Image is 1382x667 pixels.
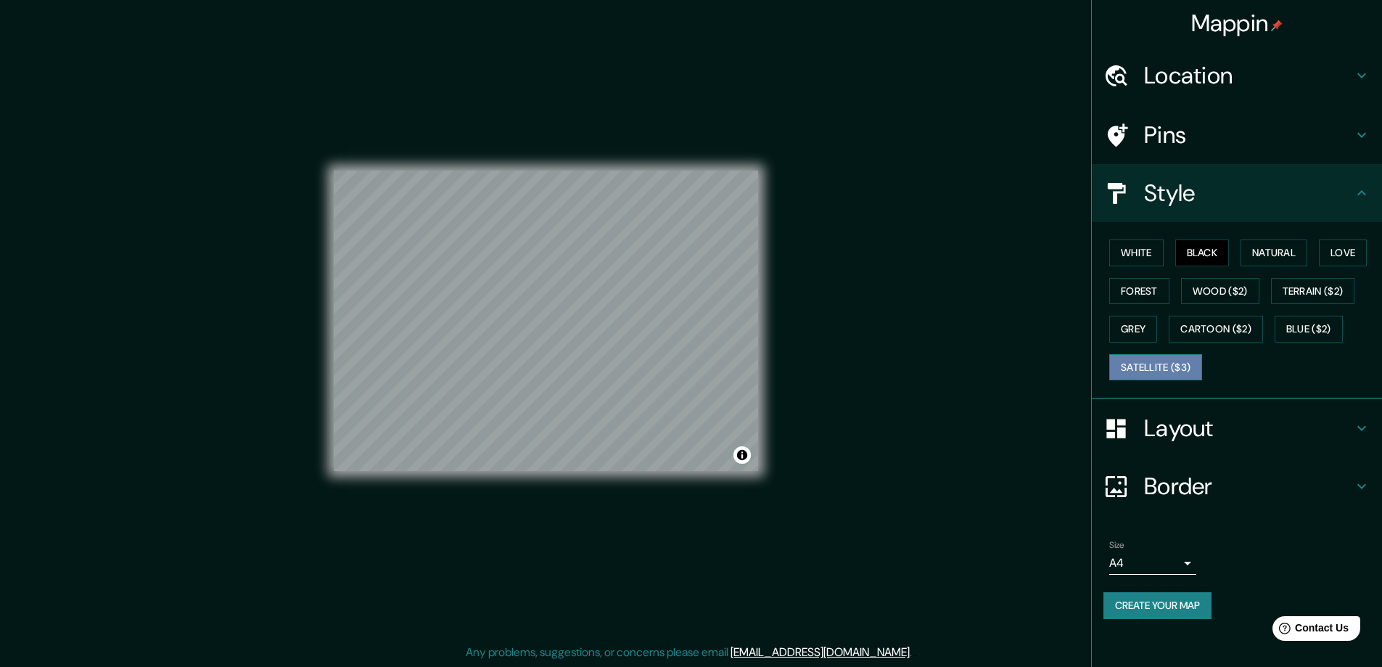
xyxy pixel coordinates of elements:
[1144,472,1353,501] h4: Border
[733,446,751,464] button: Toggle attribution
[1092,46,1382,105] div: Location
[1109,240,1164,266] button: White
[1175,240,1230,266] button: Black
[1241,240,1307,266] button: Natural
[1144,61,1353,90] h4: Location
[334,171,758,471] canvas: Map
[1092,164,1382,222] div: Style
[1103,592,1212,619] button: Create your map
[731,645,910,660] a: [EMAIL_ADDRESS][DOMAIN_NAME]
[1253,610,1366,651] iframe: Help widget launcher
[914,644,917,661] div: .
[1271,278,1355,305] button: Terrain ($2)
[1109,316,1157,343] button: Grey
[1169,316,1263,343] button: Cartoon ($2)
[1319,240,1367,266] button: Love
[1109,539,1124,552] label: Size
[1092,399,1382,457] div: Layout
[1275,316,1343,343] button: Blue ($2)
[1144,120,1353,150] h4: Pins
[1144,179,1353,208] h4: Style
[1092,106,1382,164] div: Pins
[1271,20,1283,31] img: pin-icon.png
[1109,278,1169,305] button: Forest
[466,644,912,661] p: Any problems, suggestions, or concerns please email .
[1109,552,1196,575] div: A4
[912,644,914,661] div: .
[1181,278,1259,305] button: Wood ($2)
[1191,9,1283,38] h4: Mappin
[1109,354,1202,381] button: Satellite ($3)
[1144,414,1353,443] h4: Layout
[1092,457,1382,515] div: Border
